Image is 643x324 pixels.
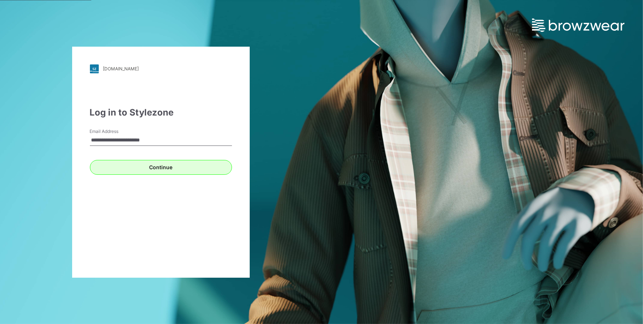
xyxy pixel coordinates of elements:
[90,128,142,135] label: Email Address
[90,64,232,73] a: [DOMAIN_NAME]
[90,64,99,73] img: stylezone-logo.562084cfcfab977791bfbf7441f1a819.svg
[90,160,232,175] button: Continue
[532,19,625,32] img: browzwear-logo.e42bd6dac1945053ebaf764b6aa21510.svg
[90,106,232,119] div: Log in to Stylezone
[103,66,139,71] div: [DOMAIN_NAME]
